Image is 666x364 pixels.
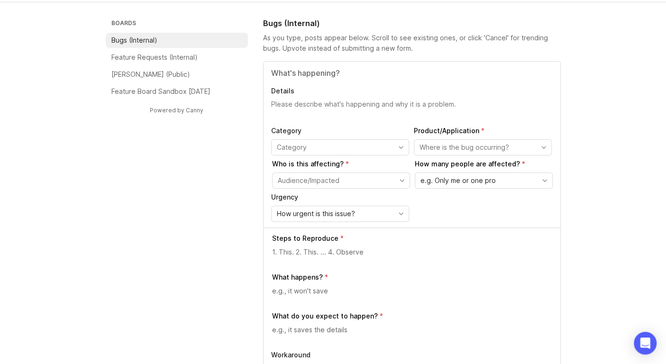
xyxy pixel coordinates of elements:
span: How urgent is this issue? [277,209,355,219]
span: e.g. Only me or one pro [420,175,496,186]
p: Category [271,126,409,136]
p: Urgency [271,192,409,202]
input: Title [271,67,553,79]
p: What happens? [272,273,323,282]
input: Where is the bug occurring? [420,142,535,153]
p: Product/Application [414,126,552,136]
p: What do you expect to happen? [272,311,378,321]
div: toggle menu [272,173,410,189]
input: Audience/Impacted [278,175,393,186]
svg: toggle icon [536,144,551,151]
h1: Bugs (Internal) [263,18,320,29]
svg: toggle icon [537,177,552,184]
p: Bugs (Internal) [111,36,157,45]
p: Steps to Reproduce [272,234,338,243]
a: Feature Requests (Internal) [106,50,248,65]
a: Bugs (Internal) [106,33,248,48]
svg: toggle icon [394,177,410,184]
p: Who is this affecting? [272,159,410,169]
div: toggle menu [271,139,409,155]
p: Feature Requests (Internal) [111,53,198,62]
a: [PERSON_NAME] (Public) [106,67,248,82]
textarea: Details [271,100,553,118]
div: toggle menu [415,173,553,189]
a: Feature Board Sandbox [DATE] [106,84,248,99]
p: Workaround [271,350,553,360]
p: Feature Board Sandbox [DATE] [111,87,210,96]
input: Category [277,142,392,153]
div: toggle menu [271,206,409,222]
svg: toggle icon [393,144,409,151]
div: As you type, posts appear below. Scroll to see existing ones, or click 'Cancel' for trending bugs... [263,33,561,54]
p: Details [271,86,553,96]
div: toggle menu [414,139,552,155]
div: Open Intercom Messenger [634,332,657,355]
h3: Boards [109,18,248,31]
svg: toggle icon [393,210,409,218]
p: How many people are affected? [415,159,553,169]
a: Powered by Canny [148,105,205,116]
p: [PERSON_NAME] (Public) [111,70,190,79]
